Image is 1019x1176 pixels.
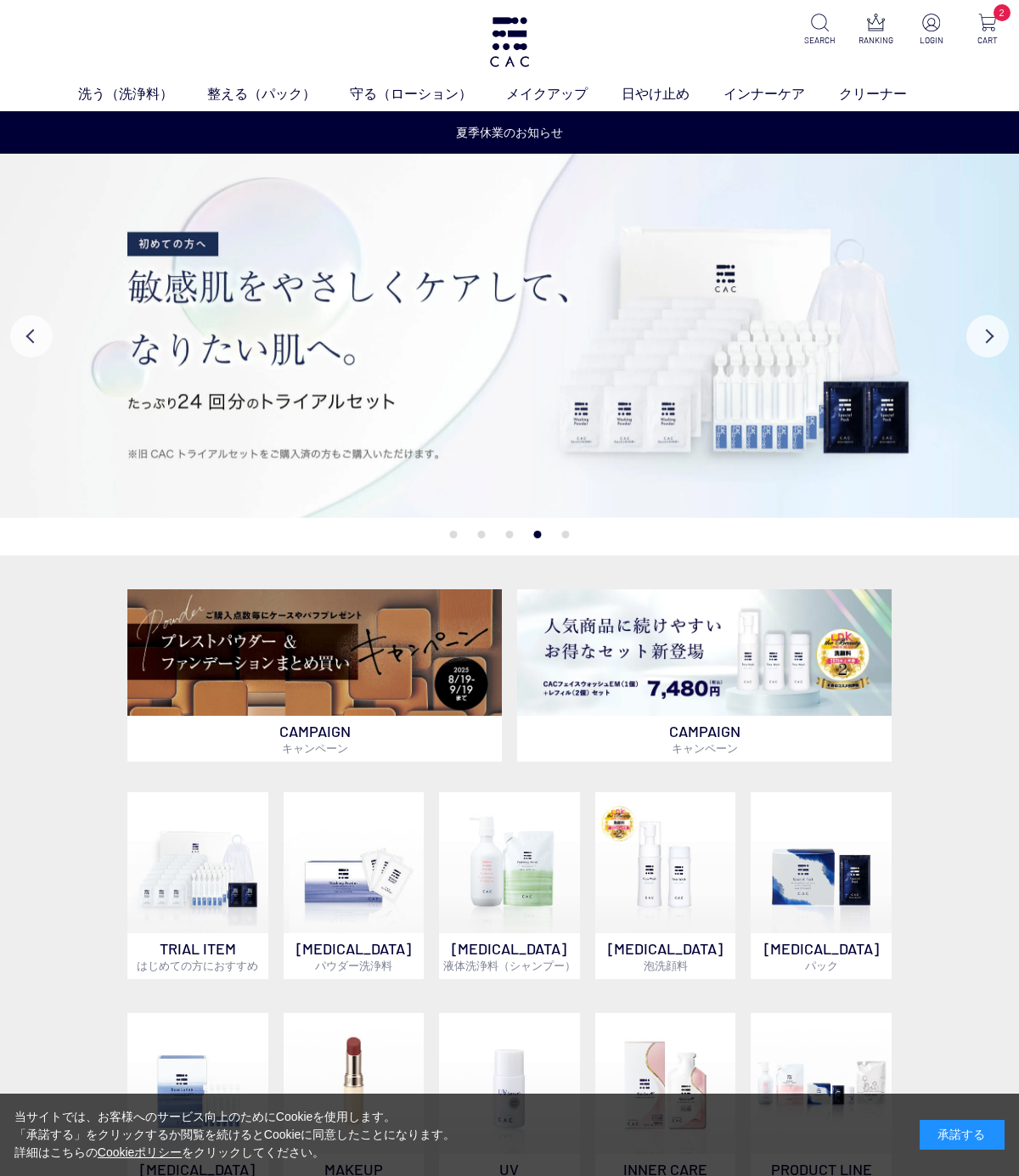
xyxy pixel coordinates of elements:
a: ベースメイクキャンペーン ベースメイクキャンペーン CAMPAIGNキャンペーン [127,589,502,762]
a: メイクアップ [506,84,622,104]
button: Next [966,315,1009,357]
span: 泡洗顔料 [644,959,688,972]
a: 日やけ止め [622,84,723,104]
p: [MEDICAL_DATA] [595,933,736,979]
p: SEARCH [802,34,837,47]
img: インナーケア [595,1013,736,1154]
a: RANKING [858,14,893,47]
button: 2 of 5 [478,531,486,538]
img: logo [487,17,532,67]
a: [MEDICAL_DATA]液体洗浄料（シャンプー） [439,792,580,979]
p: [MEDICAL_DATA] [439,933,580,979]
span: 2 [994,4,1011,21]
p: [MEDICAL_DATA] [751,933,892,979]
img: ベースメイクキャンペーン [127,589,502,717]
a: [MEDICAL_DATA]パウダー洗浄料 [284,792,425,979]
span: キャンペーン [282,741,348,755]
a: 洗う（洗浄料） [78,84,207,104]
a: フェイスウォッシュ＋レフィル2個セット フェイスウォッシュ＋レフィル2個セット CAMPAIGNキャンペーン [517,589,892,762]
a: Cookieポリシー [98,1145,183,1159]
a: SEARCH [802,14,837,47]
a: インナーケア [723,84,839,104]
a: LOGIN [914,14,949,47]
p: CART [970,34,1005,47]
a: [MEDICAL_DATA]パック [751,792,892,979]
p: TRIAL ITEM [127,933,268,979]
button: 4 of 5 [534,531,542,538]
span: はじめての方におすすめ [137,959,258,972]
p: [MEDICAL_DATA] [284,933,425,979]
img: フェイスウォッシュ＋レフィル2個セット [517,589,892,717]
p: CAMPAIGN [127,716,502,762]
a: クリーナー [839,84,941,104]
p: LOGIN [914,34,949,47]
a: トライアルセット TRIAL ITEMはじめての方におすすめ [127,792,268,979]
p: RANKING [858,34,893,47]
span: パック [805,959,838,972]
a: 2 CART [970,14,1005,47]
a: 守る（ローション） [350,84,506,104]
span: 液体洗浄料（シャンプー） [443,959,576,972]
a: 夏季休業のお知らせ [445,124,575,142]
span: パウダー洗浄料 [315,959,392,972]
a: 泡洗顔料 [MEDICAL_DATA]泡洗顔料 [595,792,736,979]
span: キャンペーン [672,741,738,755]
div: 承諾する [920,1120,1005,1150]
div: 当サイトでは、お客様へのサービス向上のためにCookieを使用します。 「承諾する」をクリックするか閲覧を続けるとCookieに同意したことになります。 詳細はこちらの をクリックしてください。 [14,1108,456,1162]
img: 泡洗顔料 [595,792,736,933]
button: 1 of 5 [450,531,458,538]
button: 5 of 5 [562,531,570,538]
img: トライアルセット [127,792,268,933]
button: 3 of 5 [506,531,514,538]
a: 整える（パック） [207,84,350,104]
button: Previous [10,315,53,357]
p: CAMPAIGN [517,716,892,762]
